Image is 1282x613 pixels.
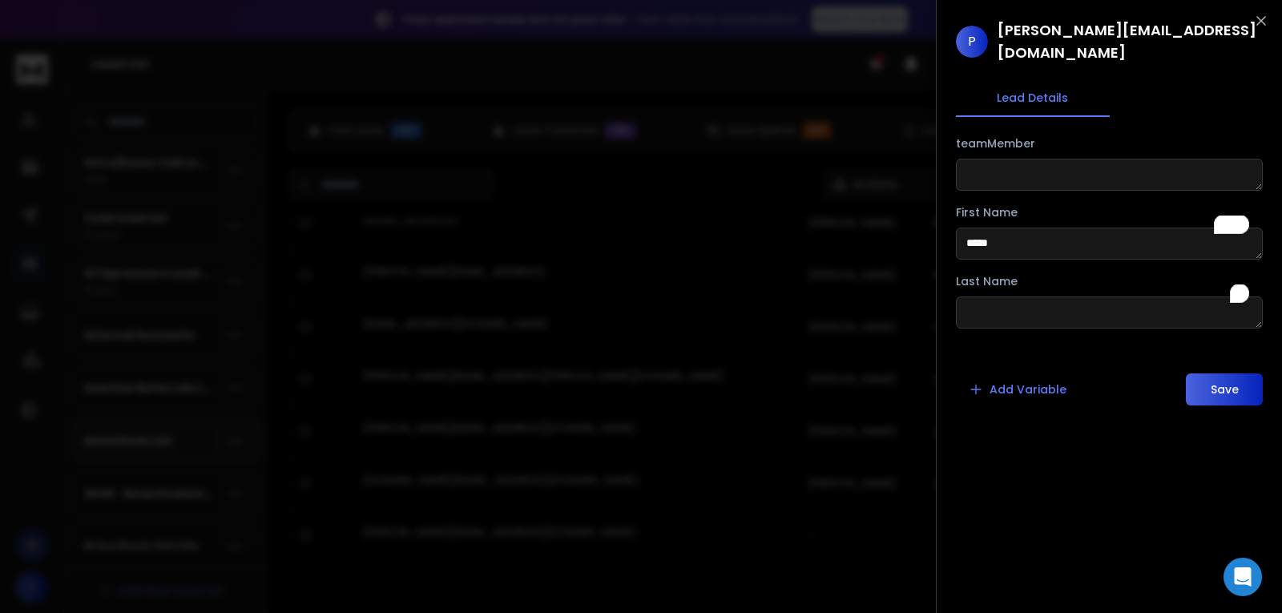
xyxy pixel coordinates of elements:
textarea: To enrich screen reader interactions, please activate Accessibility in Grammarly extension settings [956,228,1263,260]
label: Last Name [956,276,1018,287]
label: First Name [956,207,1018,218]
div: Open Intercom Messenger [1224,558,1262,596]
h1: [PERSON_NAME][EMAIL_ADDRESS][DOMAIN_NAME] [998,19,1263,64]
label: teamMember [956,138,1035,149]
button: Lead Details [956,80,1110,117]
button: Add Variable [956,373,1079,405]
button: Save [1186,373,1263,405]
textarea: To enrich screen reader interactions, please activate Accessibility in Grammarly extension settings [956,296,1263,329]
span: P [956,26,988,58]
